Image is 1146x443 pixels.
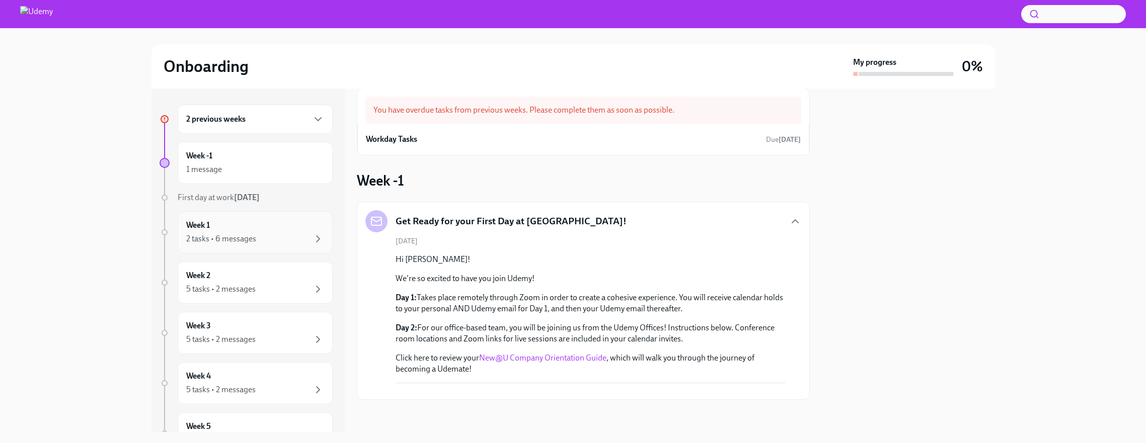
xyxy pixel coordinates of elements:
[160,261,333,304] a: Week 25 tasks • 2 messages
[20,6,53,22] img: Udemy
[396,273,785,284] p: We're so excited to have you join Udemy!
[766,135,801,144] span: Due
[853,57,896,68] strong: My progress
[186,371,211,382] h6: Week 4
[365,97,801,124] div: You have overdue tasks from previous weeks. Please complete them as soon as possible.
[366,134,417,145] h6: Workday Tasks
[396,215,627,228] h5: Get Ready for your First Day at [GEOGRAPHIC_DATA]!
[366,132,801,147] a: Workday TasksDue[DATE]
[186,320,211,331] h6: Week 3
[396,236,418,246] span: [DATE]
[396,323,417,332] strong: Day 2:
[186,284,256,295] div: 5 tasks • 2 messages
[160,142,333,184] a: Week -11 message
[396,254,785,265] p: Hi [PERSON_NAME]!
[234,193,260,202] strong: [DATE]
[186,114,246,125] h6: 2 previous weeks
[178,105,333,134] div: 2 previous weeks
[186,150,212,161] h6: Week -1
[396,292,785,314] p: Takes place remotely through Zoom in order to create a cohesive experience. You will receive cale...
[396,293,417,302] strong: Day 1:
[186,334,256,345] div: 5 tasks • 2 messages
[186,233,256,244] div: 2 tasks • 6 messages
[186,421,211,432] h6: Week 5
[396,322,785,344] p: For our office-based team, you will be joining us from the Udemy Offices! Instructions below. Con...
[186,164,222,175] div: 1 message
[962,57,983,75] h3: 0%
[164,56,249,76] h2: Onboarding
[186,384,256,395] div: 5 tasks • 2 messages
[160,312,333,354] a: Week 35 tasks • 2 messages
[178,193,260,202] span: First day at work
[186,220,210,231] h6: Week 1
[160,192,333,203] a: First day at work[DATE]
[479,353,606,363] a: New@U Company Orientation Guide
[779,135,801,144] strong: [DATE]
[160,211,333,253] a: Week 12 tasks • 6 messages
[160,362,333,404] a: Week 45 tasks • 2 messages
[766,135,801,144] span: September 2nd, 2025 10:00
[357,171,404,190] h3: Week -1
[186,270,210,281] h6: Week 2
[396,352,785,375] p: Click here to review your , which will walk you through the journey of becoming a Udemate!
